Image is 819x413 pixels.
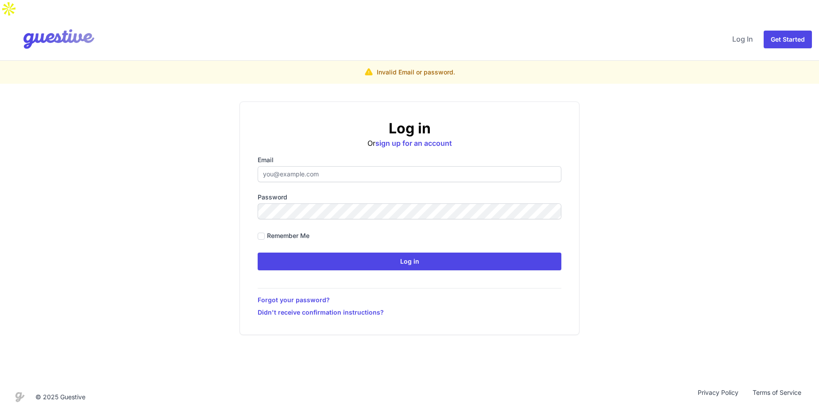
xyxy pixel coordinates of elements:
img: Your Company [7,21,97,57]
a: Forgot your password? [258,296,561,304]
h2: Log in [258,120,561,137]
a: Log In [729,28,757,50]
p: Invalid Email or password. [377,68,455,77]
a: Terms of Service [746,388,808,406]
a: Didn't receive confirmation instructions? [258,308,561,317]
input: Log in [258,253,561,270]
div: © 2025 Guestive [35,393,85,401]
a: Privacy Policy [691,388,746,406]
label: Password [258,193,561,202]
div: Or [258,120,561,148]
label: Email [258,156,561,164]
a: sign up for an account [375,139,452,148]
a: Get Started [764,31,812,48]
input: you@example.com [258,166,561,182]
label: Remember me [267,231,309,240]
